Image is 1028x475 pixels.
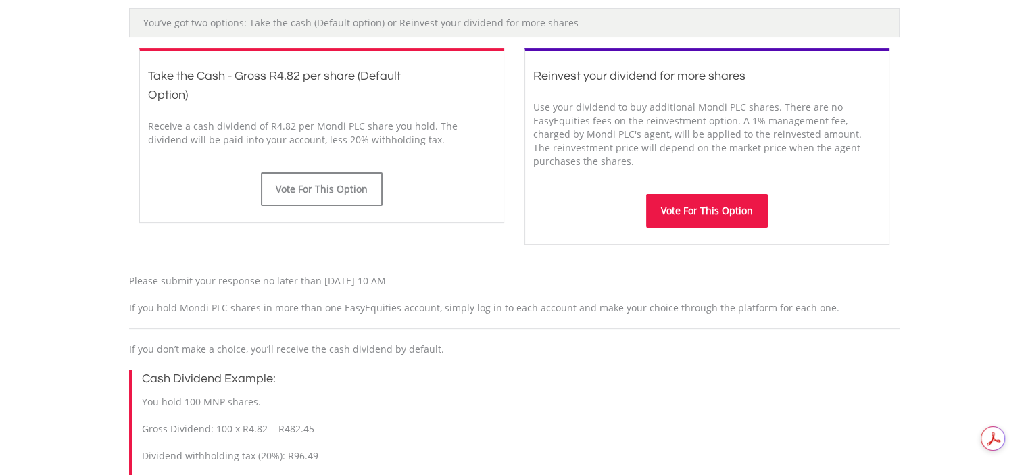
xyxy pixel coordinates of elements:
[533,101,862,168] span: Use your dividend to buy additional Mondi PLC shares. There are no EasyEquities fees on the reinv...
[646,194,768,228] button: Vote For This Option
[148,120,458,146] span: Receive a cash dividend of R4.82 per Mondi PLC share you hold. The dividend will be paid into you...
[533,70,745,82] span: Reinvest your dividend for more shares
[129,274,839,314] span: Please submit your response no later than [DATE] 10 AM If you hold Mondi PLC shares in more than ...
[261,172,383,206] button: Vote For This Option
[143,16,579,29] span: You’ve got two options: Take the cash (Default option) or Reinvest your dividend for more shares
[142,370,900,389] h3: Cash Dividend Example:
[129,343,900,356] p: If you don’t make a choice, you’ll receive the cash dividend by default.
[148,70,401,101] span: Take the Cash - Gross R4.82 per share (Default Option)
